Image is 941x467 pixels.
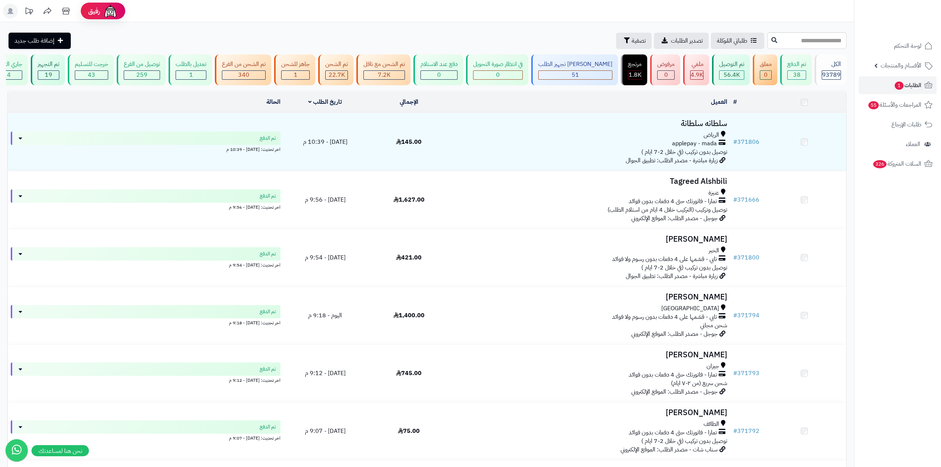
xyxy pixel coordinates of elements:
div: 4949 [691,71,703,79]
img: ai-face.png [103,4,118,19]
span: 56.4K [724,70,740,79]
div: مرفوض [657,60,675,69]
span: جوجل - مصدر الطلب: الموقع الإلكتروني [631,214,718,223]
a: تحديثات المنصة [20,4,38,20]
span: العملاء [906,139,920,149]
span: 55 [868,101,879,109]
a: تم الشحن من الفرع 340 [213,54,273,85]
span: 4.9K [691,70,703,79]
span: 43 [88,70,95,79]
div: مرتجع [628,60,642,69]
span: جوجل - مصدر الطلب: الموقع الإلكتروني [631,329,718,338]
span: تم الدفع [260,192,276,200]
span: توصيل بدون تركيب (في خلال 2-7 ايام ) [641,437,727,446]
div: اخر تحديث: [DATE] - 9:07 م [11,434,280,441]
span: تم الدفع [260,365,276,373]
h3: [PERSON_NAME] [454,293,727,301]
span: توصيل وتركيب (التركيب خلال 4 ايام من استلام الطلب) [608,205,727,214]
div: [PERSON_NAME] تجهيز الطلب [538,60,612,69]
a: إضافة طلب جديد [9,33,71,49]
div: 7223 [364,71,405,79]
h3: [PERSON_NAME] [454,408,727,417]
a: مرتجع 1.8K [619,54,649,85]
span: الرياض [704,131,719,139]
span: 421.00 [396,253,422,262]
span: الخبر [709,246,719,255]
span: توصيل بدون تركيب (في خلال 2-7 ايام ) [641,263,727,272]
a: تصدير الطلبات [654,33,709,49]
span: 93789 [822,70,841,79]
span: [DATE] - 9:12 م [305,369,346,378]
span: طلباتي المُوكلة [717,36,747,45]
a: تم التجهيز 19 [29,54,66,85]
span: تمارا - فاتورتك حتى 4 دفعات بدون فوائد [629,197,717,206]
span: شحن مجاني [700,321,727,330]
div: تم الشحن [325,60,348,69]
span: جوجل - مصدر الطلب: الموقع الإلكتروني [631,387,718,396]
a: تعديل بالطلب 1 [167,54,213,85]
a: الكل93789 [813,54,848,85]
a: #371666 [733,195,759,204]
span: 145.00 [396,138,422,146]
span: 75.00 [398,427,420,435]
div: دفع عند الاستلام [420,60,458,69]
span: 0 [764,70,768,79]
div: 56354 [719,71,744,79]
a: الحالة [266,97,280,106]
span: # [733,427,737,435]
span: 1 [294,70,297,79]
div: 0 [760,71,771,79]
div: اخر تحديث: [DATE] - 9:12 م [11,376,280,384]
a: العميل [711,97,727,106]
span: # [733,369,737,378]
div: اخر تحديث: [DATE] - 10:39 م [11,145,280,153]
span: رفيق [88,7,100,16]
a: #371794 [733,311,759,320]
span: تمارا - فاتورتك حتى 4 دفعات بدون فوائد [629,371,717,379]
span: تم الدفع [260,250,276,258]
div: اخر تحديث: [DATE] - 9:54 م [11,261,280,268]
span: # [733,195,737,204]
span: 0 [496,70,500,79]
a: [PERSON_NAME] تجهيز الطلب 51 [530,54,619,85]
a: طلبات الإرجاع [859,116,937,133]
span: [DATE] - 9:54 م [305,253,346,262]
span: 1.8K [629,70,641,79]
div: تم الشحن مع ناقل [363,60,405,69]
div: معلق [760,60,772,69]
a: في انتظار صورة التحويل 0 [465,54,530,85]
span: 0 [664,70,668,79]
span: 326 [873,160,887,168]
a: تاريخ الطلب [308,97,342,106]
a: #371800 [733,253,759,262]
span: 340 [238,70,249,79]
span: الأقسام والمنتجات [881,60,921,71]
a: # [733,97,737,106]
div: 0 [473,71,522,79]
span: 1 [895,82,904,90]
img: logo-2.png [891,20,934,36]
span: سناب شات - مصدر الطلب: الموقع الإلكتروني [621,445,718,454]
div: اخر تحديث: [DATE] - 9:56 م [11,203,280,211]
span: شحن سريع (من ٢-٧ ايام) [671,379,727,388]
div: اخر تحديث: [DATE] - 9:18 م [11,318,280,326]
div: توصيل من الفرع [124,60,160,69]
span: 745.00 [396,369,422,378]
span: [DATE] - 9:07 م [305,427,346,435]
span: تابي - قسّمها على 4 دفعات بدون رسوم ولا فوائد [612,313,717,321]
span: [DATE] - 10:39 م [303,138,348,146]
div: 259 [124,71,160,79]
span: 51 [572,70,579,79]
div: 1 [282,71,309,79]
span: تم الدفع [260,308,276,315]
div: ملغي [690,60,704,69]
span: الطائف [704,420,719,428]
div: 340 [222,71,265,79]
div: 22708 [326,71,348,79]
span: 38 [793,70,801,79]
span: تصفية [632,36,646,45]
a: #371806 [733,138,759,146]
span: # [733,138,737,146]
a: توصيل من الفرع 259 [115,54,167,85]
div: 1 [176,71,206,79]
